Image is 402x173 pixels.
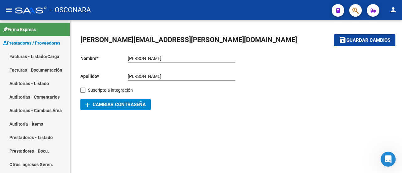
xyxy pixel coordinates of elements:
mat-icon: person [389,6,397,14]
mat-icon: save [339,36,346,44]
span: Prestadores / Proveedores [3,40,60,46]
p: Apellido [80,73,128,80]
span: Suscripto a integración [88,86,133,94]
p: Nombre [80,55,128,62]
mat-icon: menu [5,6,13,14]
button: Cambiar Contraseña [80,99,151,110]
span: - OSCONARA [50,3,91,17]
span: Cambiar Contraseña [85,102,146,107]
span: Guardar cambios [346,38,390,43]
button: Guardar cambios [334,34,395,46]
span: Firma Express [3,26,36,33]
iframe: Intercom live chat [381,152,396,167]
mat-icon: add [84,101,91,109]
span: [PERSON_NAME][EMAIL_ADDRESS][PERSON_NAME][DOMAIN_NAME] [80,36,297,44]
